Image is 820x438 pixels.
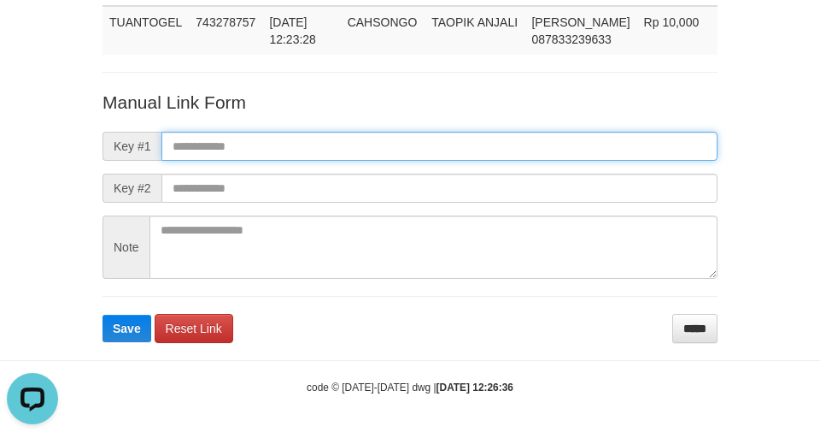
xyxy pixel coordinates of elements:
span: Key #2 [102,174,161,203]
span: Reset Link [166,322,222,335]
span: TAOPIK ANJALI [431,15,518,29]
span: [PERSON_NAME] [531,15,630,29]
span: Copy 087833239633 to clipboard [531,33,611,46]
p: Manual Link Form [102,90,717,115]
small: code © [DATE]-[DATE] dwg | [307,382,513,394]
a: Reset Link [155,314,233,343]
span: Rp 10,000 [644,15,700,29]
button: Open LiveChat chat widget [7,7,58,58]
td: 743278757 [189,6,262,55]
span: Note [102,216,149,279]
td: TUANTOGEL [102,6,189,55]
strong: [DATE] 12:26:36 [436,382,513,394]
span: [DATE] 12:23:28 [269,15,316,46]
span: Key #1 [102,132,161,161]
button: Save [102,315,151,342]
span: CAHSONGO [348,15,418,29]
span: Save [113,322,141,335]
